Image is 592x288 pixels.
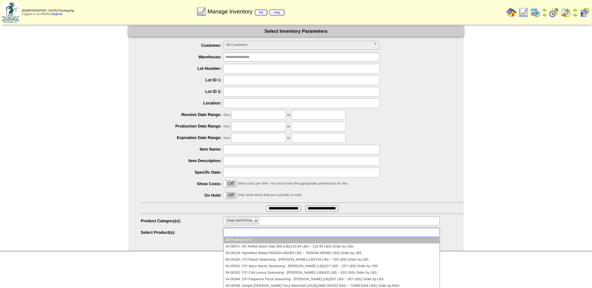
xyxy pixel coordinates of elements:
[223,180,237,187] div: OnOff
[141,158,223,163] label: Item Description:
[224,276,439,283] li: 04-00344: CFI Pepperoni Pizza Seasoning - [PERSON_NAME] (LB)(507 LBS ~ 507 LBS) Order by LBS
[561,7,571,17] img: calendarinout.gif
[506,7,516,17] img: home.gif
[141,78,223,82] label: Lot ID 1:
[223,125,230,128] span: from
[141,193,223,198] label: On Hold:
[580,7,590,17] img: calendarcustomer.gif
[224,237,439,243] li: All Products for 0
[141,124,223,128] label: Production Date Range:
[224,192,236,199] label: Off
[141,112,223,117] label: Receive Date Range:
[141,181,223,186] label: Show Costs:
[141,218,223,223] label: Product Category(s):
[255,10,267,15] a: list
[141,43,223,48] label: Customer:
[22,9,74,16] span: Logged in as Mfetters
[52,12,62,16] a: (logout)
[224,250,439,257] li: 04-00129: Ingredient Water(7826344.482065 LBS ~ 7826344.482065 LBS) Order by LBS
[22,9,74,12] span: [DEMOGRAPHIC_DATA] Packaging
[573,12,578,17] img: arrowright.gif
[237,182,349,185] span: Show costs per item. You must have the appropriate permissions for this.
[224,257,439,263] li: 04-00330: CFI Ranch Seasoning - [PERSON_NAME] (LB)(759 LBS ~ 759 LBS) Order by LBS
[141,89,223,94] label: Lot ID 2:
[518,7,528,17] img: line_graph.gif
[141,66,223,71] label: Lot Number:
[542,7,547,12] img: arrowleft.gif
[141,230,223,235] label: Select Product(s):
[549,7,559,17] img: calendarblend.gif
[270,10,284,15] a: map
[287,113,290,117] span: to
[141,101,223,105] label: Location:
[287,136,290,140] span: to
[573,7,578,12] img: arrowleft.gif
[224,243,439,250] li: 04-00071: GF Rolled Quick Oats 606 (LB)(110.94 LBS ~ 110.94 LBS) Order by LBS
[530,7,540,17] img: calendarprod.gif
[223,113,230,117] span: from
[224,263,439,270] li: 04-00331: CFI Spicy Nacho Seasoning - [PERSON_NAME] (LB)(227 LBS ~ 227 LBS) Order by LBS
[141,135,223,140] label: Expiration Date Range:
[226,41,371,49] span: All Customers
[141,147,223,151] label: Item Name:
[224,181,236,187] label: Off
[237,193,302,197] span: Only show items that are currently on hold.
[223,192,237,199] div: OnOff
[2,2,19,23] img: zoroco-logo-small.webp
[224,270,439,276] li: 04-00332: CFI Chili Lemon Seasoning - [PERSON_NAME] (LB)(620 LBS ~ 620 LBS) Order by LBS
[287,125,290,128] span: to
[227,219,253,223] span: RAW MATERIAL
[128,26,464,37] div: Select Inventory Parameters
[141,170,223,175] label: Specific Date:
[208,8,284,15] span: Manage Inventory
[223,136,230,140] span: from
[141,55,223,59] label: Warehouse:
[196,7,206,17] img: line_graph.gif
[542,12,547,17] img: arrowright.gif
